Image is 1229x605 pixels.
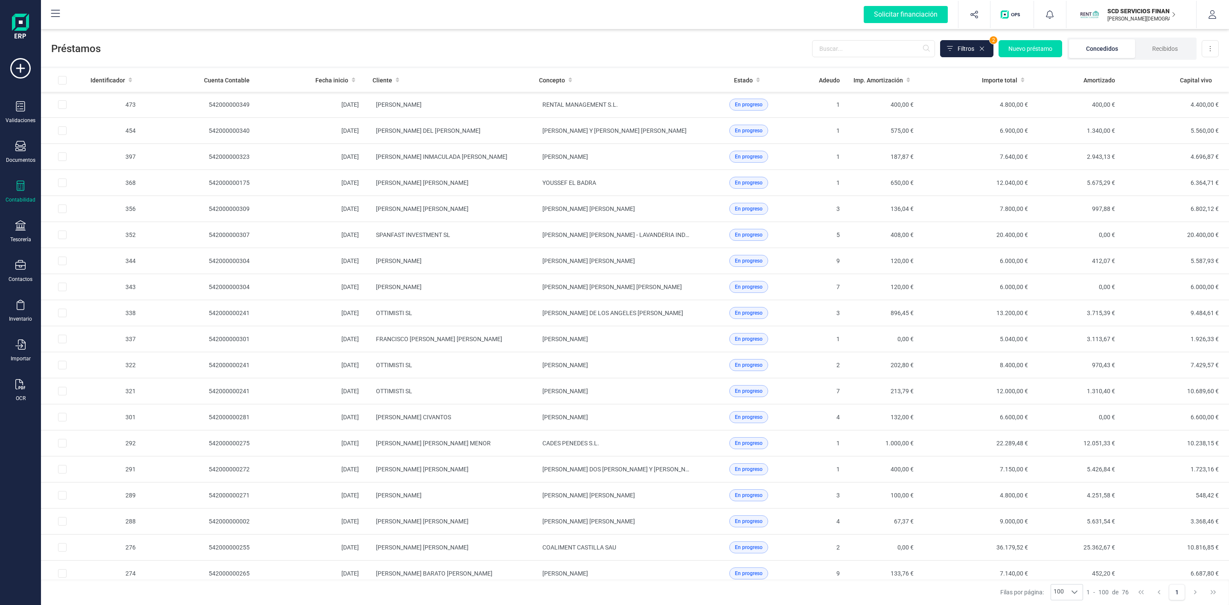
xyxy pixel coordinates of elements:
[58,413,67,421] div: Row Selected d116ed4e-edbc-4efd-b661-aa6c88680c75
[799,352,847,378] td: 2
[143,561,256,587] td: 542000000265
[1122,482,1229,509] td: 548,42 €
[376,231,450,238] span: SPANFAST INVESTMENT SL
[1001,10,1023,19] img: Logo de OPS
[256,92,366,118] td: [DATE]
[143,430,256,456] td: 542000000275
[542,205,635,212] span: [PERSON_NAME] [PERSON_NAME]
[920,92,1035,118] td: 4.800,00 €
[143,482,256,509] td: 542000000271
[143,248,256,274] td: 542000000304
[847,535,920,561] td: 0,00 €
[799,92,847,118] td: 1
[920,509,1035,535] td: 9.000,00 €
[376,544,469,551] span: [PERSON_NAME] [PERSON_NAME]
[58,491,67,500] div: Row Selected 2416a0c2-ca1a-48d1-88cb-f59d111aaf37
[84,430,143,456] td: 292
[143,170,256,196] td: 542000000175
[799,535,847,561] td: 2
[542,336,588,342] span: [PERSON_NAME]
[376,492,422,499] span: [PERSON_NAME]
[735,361,763,369] span: En progreso
[735,387,763,395] span: En progreso
[735,413,763,421] span: En progreso
[920,326,1035,352] td: 5.040,00 €
[6,196,35,203] div: Contabilidad
[735,465,763,473] span: En progreso
[1035,196,1121,222] td: 997,88 €
[1086,588,1090,596] span: 1
[376,362,412,368] span: OTTIMISTI SL
[847,404,920,430] td: 132,00 €
[84,509,143,535] td: 288
[799,456,847,482] td: 1
[940,40,993,57] button: Filtros
[1180,76,1212,85] span: Capital vivo
[799,144,847,170] td: 1
[376,466,469,473] span: [PERSON_NAME] [PERSON_NAME]
[542,466,770,473] span: [PERSON_NAME] DOS [PERSON_NAME] Y [PERSON_NAME] [PERSON_NAME] PASTOR
[315,76,348,85] span: Fecha inicio
[1122,144,1229,170] td: 4.696,87 €
[16,395,26,402] div: OCR
[847,352,920,378] td: 202,80 €
[84,92,143,118] td: 473
[9,276,32,283] div: Contactos
[847,274,920,300] td: 120,00 €
[84,248,143,274] td: 344
[1035,92,1121,118] td: 400,00 €
[1035,352,1121,378] td: 970,43 €
[1035,118,1121,144] td: 1.340,00 €
[542,179,596,186] span: YOUSSEF EL BADRA
[920,561,1035,587] td: 7.140,00 €
[799,561,847,587] td: 9
[143,144,256,170] td: 542000000323
[1008,44,1052,53] span: Nuevo préstamo
[1169,584,1185,600] button: Page 1
[143,118,256,144] td: 542000000340
[542,518,635,525] span: [PERSON_NAME] [PERSON_NAME]
[1122,274,1229,300] td: 6.000,00 €
[920,404,1035,430] td: 6.600,00 €
[799,118,847,144] td: 1
[84,326,143,352] td: 337
[6,157,35,164] div: Documentos
[920,300,1035,326] td: 13.200,00 €
[204,76,250,85] span: Cuenta Contable
[143,196,256,222] td: 542000000309
[10,236,31,243] div: Tesorería
[143,352,256,378] td: 542000000241
[9,316,32,322] div: Inventario
[58,361,67,369] div: Row Selected b73fd567-0add-4b6b-a83d-c3f88576cc5b
[143,509,256,535] td: 542000000002
[799,196,847,222] td: 3
[376,336,502,342] span: FRANCISCO [PERSON_NAME] [PERSON_NAME]
[847,92,920,118] td: 400,00 €
[58,387,67,395] div: Row Selected 8b75f955-91f3-4cb7-a6d0-99fded1cc19c
[84,170,143,196] td: 368
[542,310,683,316] span: [PERSON_NAME] DE LOS ANGELES [PERSON_NAME]
[734,76,753,85] span: Estado
[256,222,366,248] td: [DATE]
[84,118,143,144] td: 454
[847,482,920,509] td: 100,00 €
[1035,378,1121,404] td: 1.310,40 €
[256,352,366,378] td: [DATE]
[1086,588,1129,596] div: -
[799,248,847,274] td: 9
[999,40,1062,57] button: Nuevo préstamo
[847,456,920,482] td: 400,00 €
[920,482,1035,509] td: 4.800,00 €
[58,439,67,447] div: Row Selected fb1fa72d-2f55-4166-9c75-0e8c77d2fb35
[1135,39,1195,58] li: Recibidos
[84,456,143,482] td: 291
[920,352,1035,378] td: 8.400,00 €
[143,274,256,300] td: 542000000304
[847,300,920,326] td: 896,45 €
[812,40,935,57] input: Buscar...
[58,335,67,343] div: Row Selected 06feb017-e0b2-4c54-9c69-80709d22aa39
[847,378,920,404] td: 213,79 €
[542,231,775,238] span: [PERSON_NAME] [PERSON_NAME] - LAVANDERIA INDUSTRIAL CC EL ZOCO MARBELLA
[256,378,366,404] td: [DATE]
[1083,76,1115,85] span: Amortizado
